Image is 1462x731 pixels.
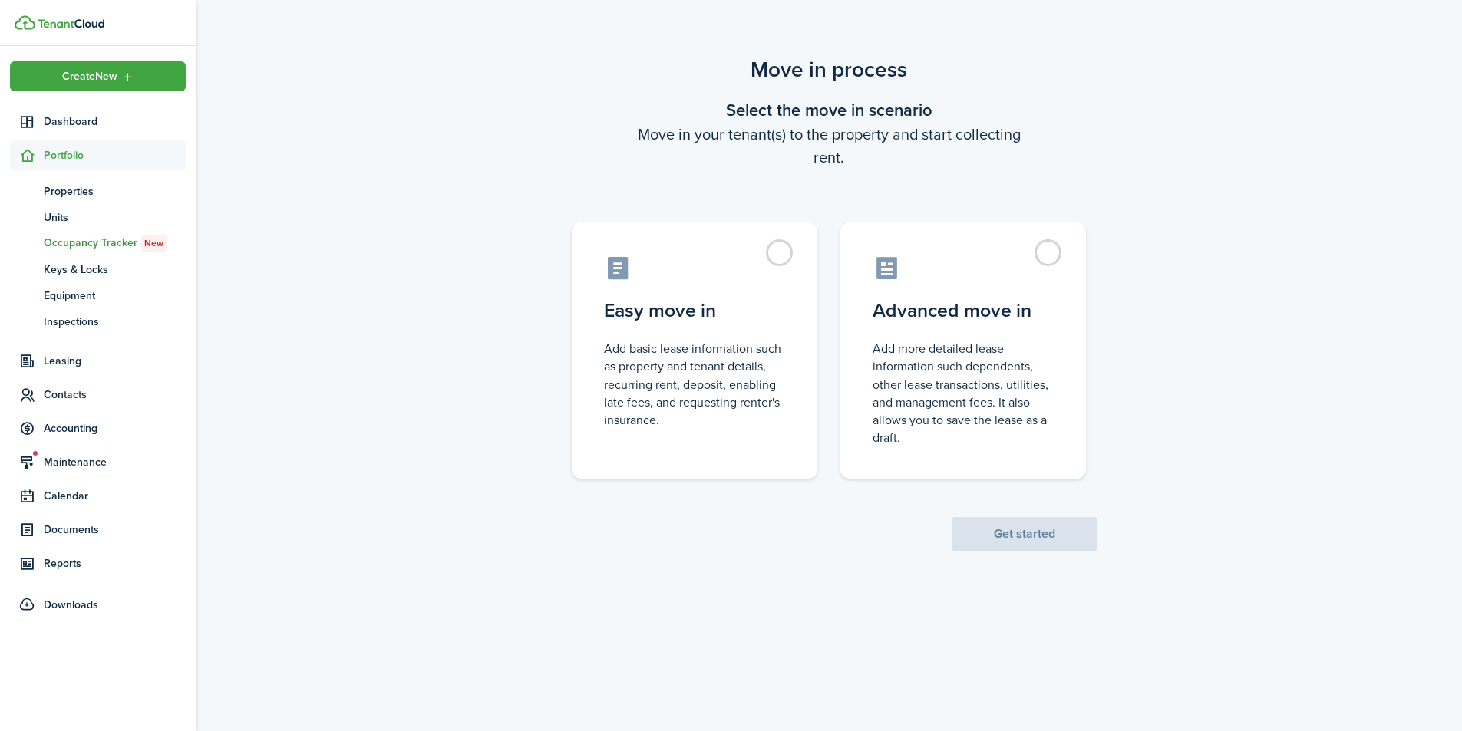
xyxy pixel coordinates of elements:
span: Portfolio [44,147,186,163]
a: Reports [10,548,186,578]
img: TenantCloud [38,19,104,28]
a: Inspections [10,308,186,334]
control-radio-card-description: Add basic lease information such as property and tenant details, recurring rent, deposit, enablin... [604,340,785,429]
span: Properties [44,183,186,199]
span: Create New [62,71,117,82]
a: Properties [10,178,186,204]
control-radio-card-description: Add more detailed lease information such dependents, other lease transactions, utilities, and man... [873,340,1054,446]
span: Reports [44,555,186,571]
button: Open menu [10,61,186,91]
span: Keys & Locks [44,262,186,278]
span: Dashboard [44,114,186,130]
span: Leasing [44,353,186,369]
span: New [144,236,163,250]
span: Units [44,209,186,226]
a: Dashboard [10,107,186,137]
span: Inspections [44,314,186,330]
scenario-title: Move in process [560,54,1097,86]
a: Keys & Locks [10,256,186,282]
span: Accounting [44,420,186,436]
span: Occupancy Tracker [44,235,186,252]
span: Calendar [44,488,186,504]
wizard-step-header-title: Select the move in scenario [560,97,1097,123]
control-radio-card-title: Easy move in [604,297,785,324]
a: Units [10,204,186,230]
wizard-step-header-description: Move in your tenant(s) to the property and start collecting rent. [560,123,1097,169]
a: Equipment [10,282,186,308]
control-radio-card-title: Advanced move in [873,297,1054,324]
img: TenantCloud [15,15,35,30]
a: Occupancy TrackerNew [10,230,186,256]
span: Equipment [44,288,186,304]
span: Maintenance [44,454,186,470]
span: Documents [44,522,186,538]
span: Contacts [44,387,186,403]
span: Downloads [44,597,98,613]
